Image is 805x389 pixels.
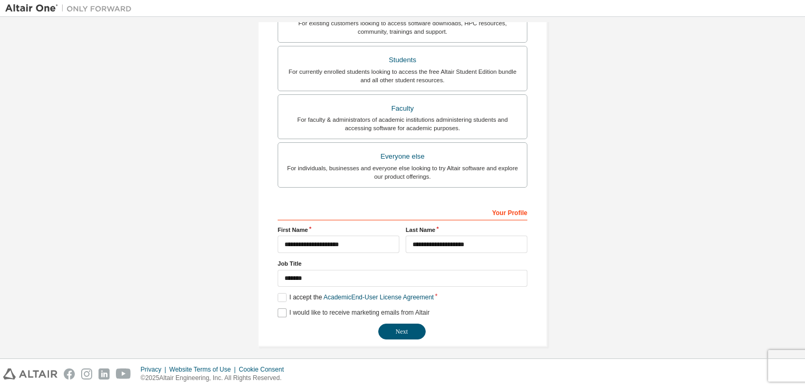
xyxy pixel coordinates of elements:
img: Altair One [5,3,137,14]
label: First Name [278,226,399,234]
button: Next [378,324,426,339]
div: Cookie Consent [239,365,290,374]
div: Privacy [141,365,169,374]
img: instagram.svg [81,368,92,380]
p: © 2025 Altair Engineering, Inc. All Rights Reserved. [141,374,290,383]
img: facebook.svg [64,368,75,380]
div: For existing customers looking to access software downloads, HPC resources, community, trainings ... [284,19,521,36]
div: For currently enrolled students looking to access the free Altair Student Edition bundle and all ... [284,67,521,84]
label: Job Title [278,259,527,268]
label: I accept the [278,293,434,302]
div: Website Terms of Use [169,365,239,374]
a: Academic End-User License Agreement [323,294,434,301]
div: For individuals, businesses and everyone else looking to try Altair software and explore our prod... [284,164,521,181]
img: altair_logo.svg [3,368,57,380]
div: Your Profile [278,203,527,220]
img: linkedin.svg [99,368,110,380]
label: Last Name [406,226,527,234]
img: youtube.svg [116,368,131,380]
div: Faculty [284,101,521,116]
label: I would like to receive marketing emails from Altair [278,308,429,317]
div: For faculty & administrators of academic institutions administering students and accessing softwa... [284,115,521,132]
div: Everyone else [284,149,521,164]
div: Students [284,53,521,67]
